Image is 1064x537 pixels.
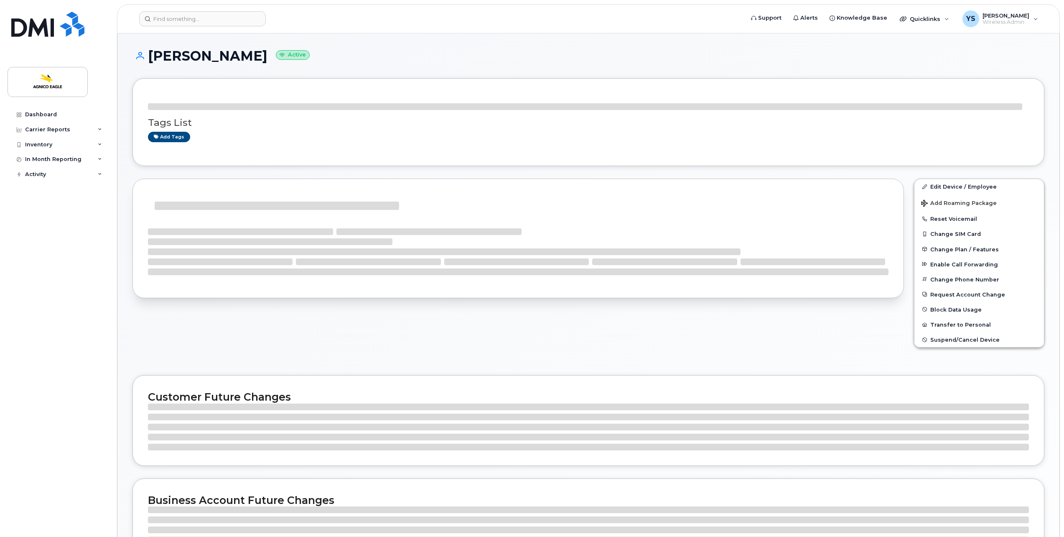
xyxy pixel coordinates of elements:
[148,132,190,142] a: Add tags
[148,494,1029,506] h2: Business Account Future Changes
[914,302,1044,317] button: Block Data Usage
[148,118,1029,128] h3: Tags List
[930,246,999,252] span: Change Plan / Features
[914,179,1044,194] a: Edit Device / Employee
[921,200,997,208] span: Add Roaming Package
[914,211,1044,226] button: Reset Voicemail
[914,242,1044,257] button: Change Plan / Features
[914,317,1044,332] button: Transfer to Personal
[914,194,1044,211] button: Add Roaming Package
[914,257,1044,272] button: Enable Call Forwarding
[914,272,1044,287] button: Change Phone Number
[148,391,1029,403] h2: Customer Future Changes
[914,226,1044,241] button: Change SIM Card
[930,337,1000,343] span: Suspend/Cancel Device
[276,50,310,60] small: Active
[914,287,1044,302] button: Request Account Change
[132,49,1044,63] h1: [PERSON_NAME]
[930,261,998,267] span: Enable Call Forwarding
[914,332,1044,347] button: Suspend/Cancel Device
